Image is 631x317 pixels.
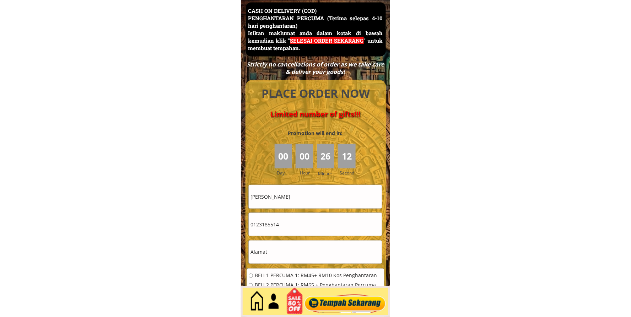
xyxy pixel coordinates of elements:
[254,110,378,118] h4: Limited number of gifts!!!
[249,185,382,208] input: Nama
[249,241,382,264] input: Alamat
[340,170,357,176] h3: Second
[300,170,315,176] h3: Hour
[255,273,379,278] span: BELI 1 PERCUMA 1: RM45+ RM10 Kos Penghantaran
[277,170,295,176] h3: Day
[249,213,382,236] input: Telefon
[248,7,383,52] h3: CASH ON DELIVERY (COD) PENGHANTARAN PERCUMA (Terima selepas 4-10 hari penghantaran) Isikan maklum...
[318,170,334,177] h3: Minute
[255,283,379,288] span: BELI 2 PERCUMA 1: RM65 + Penghantaran Percuma
[290,37,364,44] span: SELESAI ORDER SEKARANG
[254,86,378,102] h4: PLACE ORDER NOW
[244,61,387,76] div: Strictly no cancellations of order as we take care & deliver your goods!
[275,129,356,137] h3: Promotion will end in:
